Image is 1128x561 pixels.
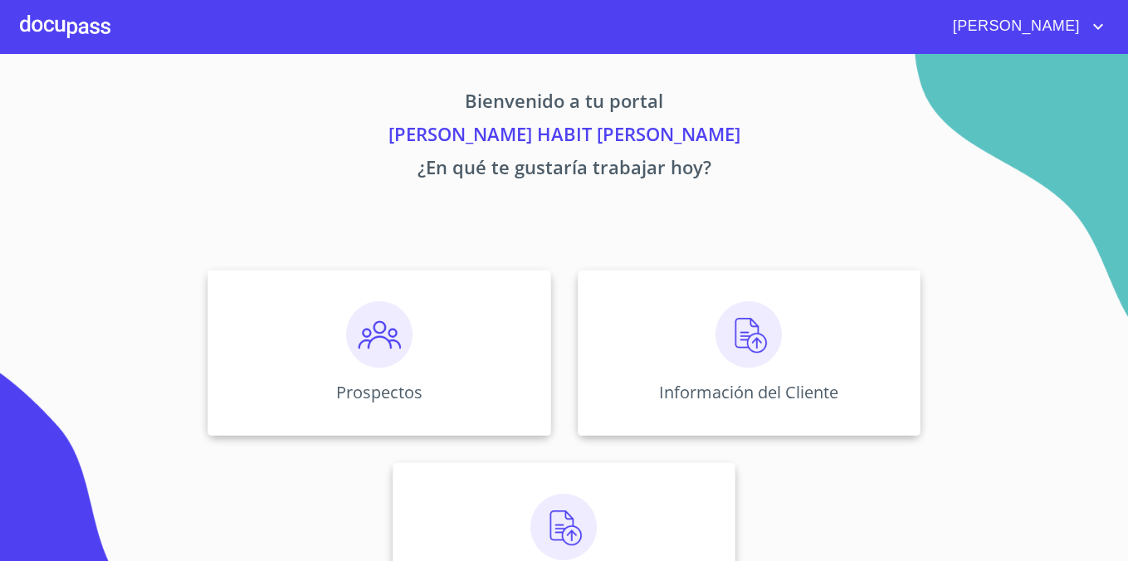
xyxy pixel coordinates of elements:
span: [PERSON_NAME] [940,13,1088,40]
img: prospectos.png [346,301,413,368]
button: account of current user [940,13,1108,40]
img: carga.png [715,301,782,368]
img: carga.png [530,494,597,560]
p: ¿En qué te gustaría trabajar hoy? [53,154,1076,187]
p: Bienvenido a tu portal [53,87,1076,120]
p: Información del Cliente [659,381,838,403]
p: Prospectos [336,381,422,403]
p: [PERSON_NAME] HABIT [PERSON_NAME] [53,120,1076,154]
